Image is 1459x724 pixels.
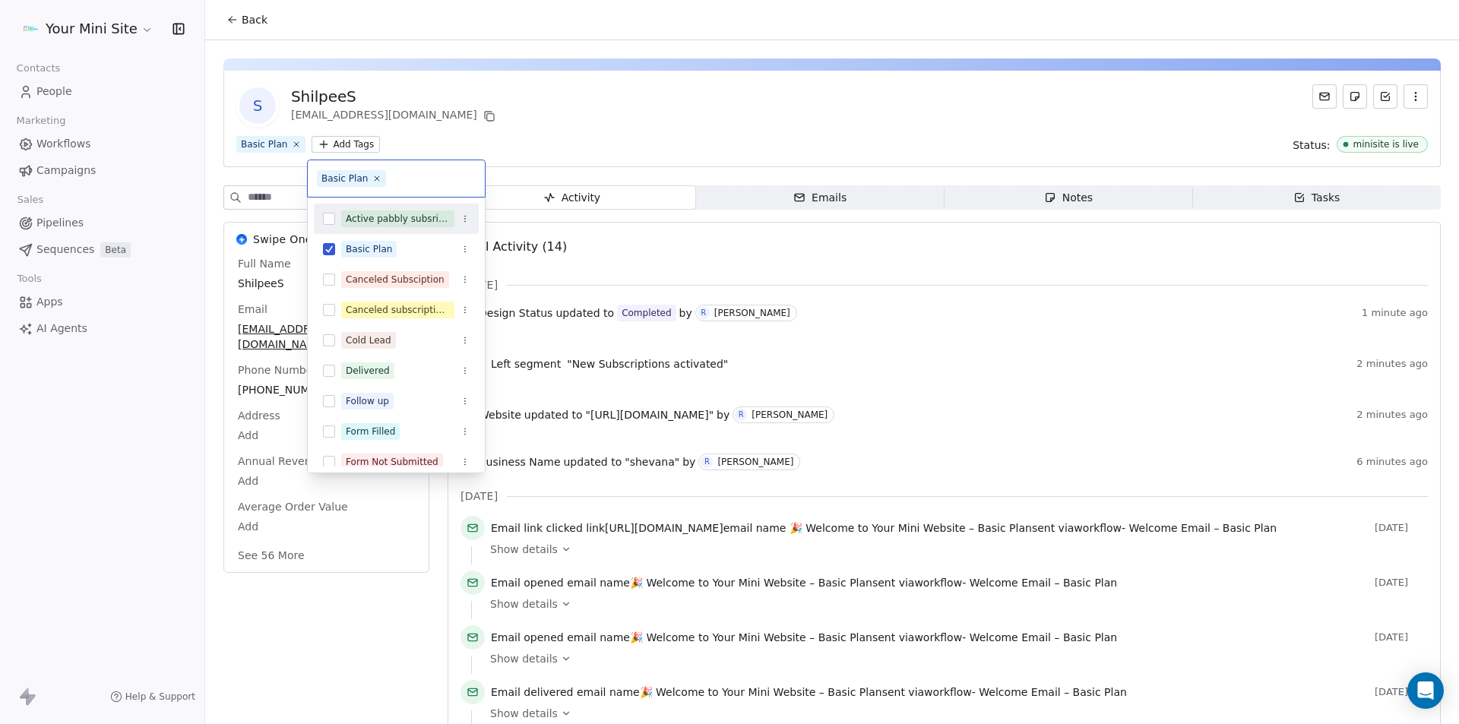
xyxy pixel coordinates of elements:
div: Delivered [346,364,390,378]
div: Canceled subscription but will renew [346,303,450,317]
div: Form Not Submitted [346,455,438,469]
div: Cold Lead [346,334,391,347]
div: Follow up [346,394,389,408]
div: Basic Plan [346,242,392,256]
div: Form Filled [346,425,395,438]
div: Canceled Subsciption [346,273,445,286]
div: Active pabbly subsriptions [346,212,450,226]
div: Basic Plan [321,172,368,185]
